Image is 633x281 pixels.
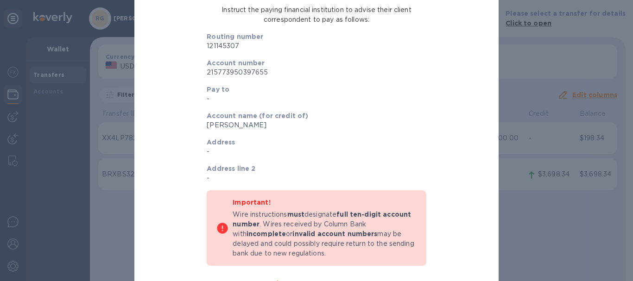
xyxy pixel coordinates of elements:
b: must [287,211,305,218]
b: Important! [233,199,270,206]
p: 215773950397655 [207,68,426,77]
p: - [207,173,426,183]
b: Pay to [207,86,229,93]
p: Wire instructions designate . Wires received by Column Bank with or may be delayed and could poss... [233,210,417,258]
b: incomplete [247,230,286,237]
b: Account name (for credit of) [207,112,308,119]
b: invalid account numbers [292,230,377,237]
p: Instruct the paying financial institution to advise their client correspondent to pay as follows: [207,5,426,25]
p: 121145307 [207,41,426,51]
b: Account number [207,59,265,67]
b: Address [207,138,235,146]
p: - [207,147,426,156]
b: Routing number [207,33,263,40]
b: Address line 2 [207,165,255,172]
p: - [207,94,426,104]
p: [PERSON_NAME] [207,120,426,130]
